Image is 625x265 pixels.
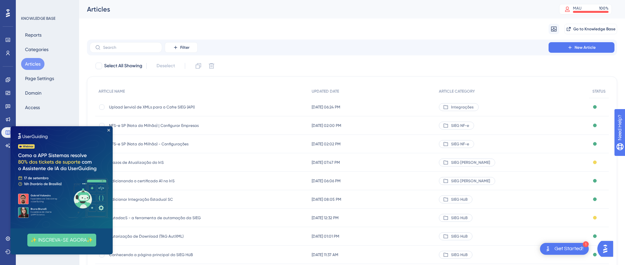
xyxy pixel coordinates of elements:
button: Domain [21,87,45,99]
span: Adicionando o certificado A1 no IriS [109,178,214,184]
button: Reports [21,29,45,41]
span: SIEG HüB [451,252,468,257]
span: Adicionar Integração Estadual SC [109,197,214,202]
span: [DATE] 01:01 PM [312,234,339,239]
div: Close Preview [97,3,99,5]
span: Deselect [156,62,175,70]
span: NFS-e SP (Nota do Milhão) | Configurar Empresas [109,123,214,128]
input: Search [103,45,156,50]
span: Need Help? [15,2,41,10]
span: SIEG [PERSON_NAME] [451,160,490,165]
span: [DATE] 07:47 PM [312,160,340,165]
span: [DATE] 12:32 PM [312,215,339,221]
button: New Article [549,42,614,53]
div: 100 % [599,6,609,11]
span: New Article [575,45,596,50]
span: [DATE] 02:00 PM [312,123,341,128]
span: SIEG HüB [451,234,468,239]
button: ✨ INSCREVA-SE AGORA✨ [17,107,86,120]
span: NFS-e SP (Nota do Milhão) - Configurações [109,141,214,147]
span: Filter [180,45,189,50]
span: Upload (envio) de XMLs para o Cofre SIEG (API) [109,104,214,110]
span: Conhecendo a página principal do SIEG HüB [109,252,214,257]
span: UPDATED DATE [312,89,339,94]
span: [DATE] 06:24 PM [312,104,340,110]
div: Get Started! [554,245,583,252]
button: Categories [21,44,52,55]
span: [DATE] 02:02 PM [312,141,341,147]
div: Articles [87,5,543,14]
span: [DATE] 06:06 PM [312,178,341,184]
button: Page Settings [21,73,58,84]
span: Go to Knowledge Base [573,26,615,32]
button: Deselect [151,60,181,72]
span: Autorização de Download (TAG AutXML) [109,234,214,239]
button: Filter [165,42,198,53]
button: Go to Knowledge Base [564,24,617,34]
div: Open Get Started! checklist, remaining modules: 1 [540,243,589,255]
span: STATUS [592,89,606,94]
button: Articles [21,58,44,70]
span: ARTICLE NAME [99,89,125,94]
span: [DATE] 11:37 AM [312,252,338,257]
div: KNOWLEDGE BASE [21,16,55,21]
div: MAU [573,6,582,11]
span: Prazos de Atualização do IriS [109,160,214,165]
button: Access [21,102,44,113]
img: launcher-image-alternative-text [544,245,552,253]
span: Select All Showing [104,62,142,70]
span: Integrações [451,104,474,110]
span: SIEG NF-e [451,123,469,128]
span: AutodocS - a ferramenta de automação da SIEG [109,215,214,221]
span: SIEG HüB [451,215,468,221]
iframe: UserGuiding AI Assistant Launcher [597,239,617,259]
span: SIEG NF-e [451,141,469,147]
span: [DATE] 08:05 PM [312,197,341,202]
span: SIEG [PERSON_NAME] [451,178,490,184]
span: SIEG HüB [451,197,468,202]
div: 1 [583,241,589,247]
span: ARTICLE CATEGORY [439,89,475,94]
